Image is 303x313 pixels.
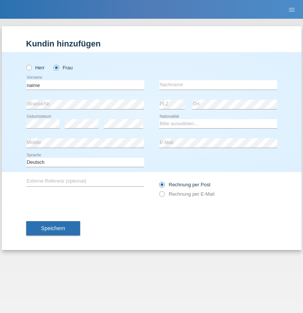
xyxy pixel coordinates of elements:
input: Rechnung per E-Mail [159,191,164,201]
i: menu [288,6,296,13]
span: Speichern [41,225,65,231]
input: Rechnung per Post [159,182,164,191]
a: menu [284,7,299,12]
label: Rechnung per Post [159,182,210,187]
input: Frau [54,65,58,70]
button: Speichern [26,221,80,235]
label: Rechnung per E-Mail [159,191,215,197]
label: Frau [54,65,73,70]
input: Herr [26,65,31,70]
label: Herr [26,65,45,70]
h1: Kundin hinzufügen [26,39,277,48]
